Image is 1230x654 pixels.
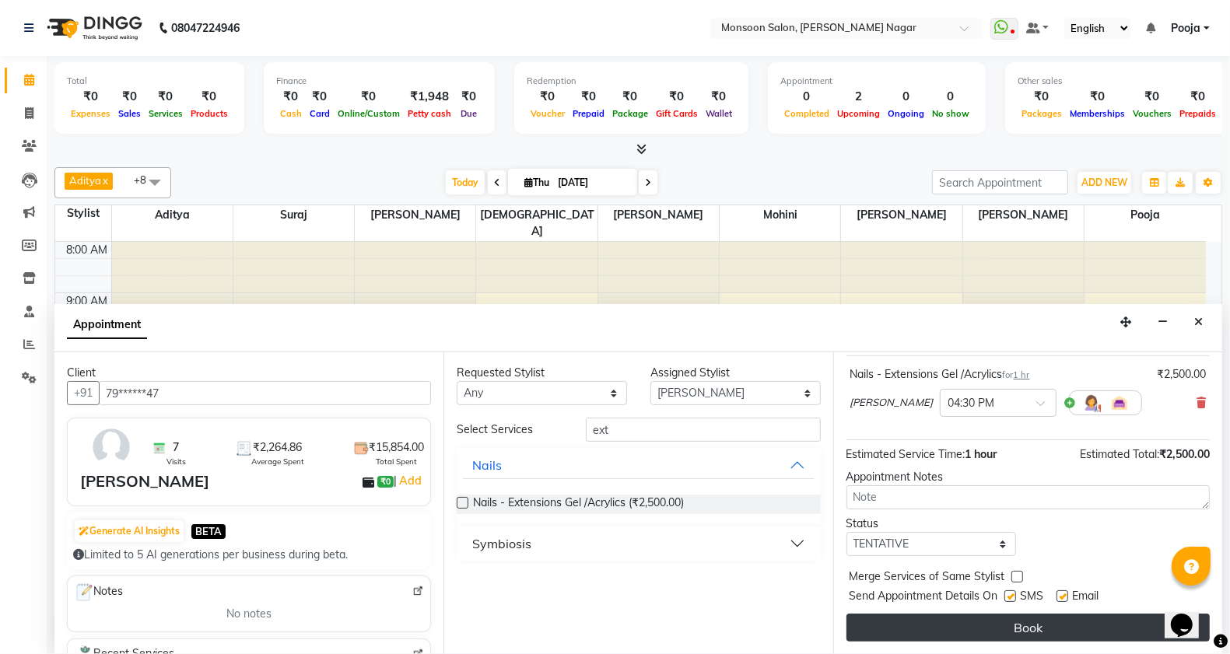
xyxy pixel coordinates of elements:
[965,447,997,461] span: 1 hour
[932,170,1068,194] input: Search Appointment
[780,108,833,119] span: Completed
[476,205,597,241] span: [DEMOGRAPHIC_DATA]
[334,108,404,119] span: Online/Custom
[355,205,475,225] span: [PERSON_NAME]
[1159,447,1210,461] span: ₹2,500.00
[306,108,334,119] span: Card
[884,88,928,106] div: 0
[404,108,455,119] span: Petty cash
[833,108,884,119] span: Upcoming
[55,205,111,222] div: Stylist
[446,170,485,194] span: Today
[841,205,962,225] span: [PERSON_NAME]
[1165,592,1214,638] iframe: chat widget
[527,108,569,119] span: Voucher
[1187,310,1210,334] button: Close
[251,456,304,467] span: Average Spent
[112,205,233,225] span: Aditya
[569,108,608,119] span: Prepaid
[226,606,272,622] span: No notes
[473,495,684,514] span: Nails - Extensions Gel /Acrylics (₹2,500.00)
[850,588,998,607] span: Send Appointment Details On
[74,582,123,603] span: Notes
[1176,88,1220,106] div: ₹0
[369,439,424,456] span: ₹15,854.00
[833,88,884,106] div: 2
[520,177,553,188] span: Thu
[846,614,1210,642] button: Book
[963,205,1084,225] span: [PERSON_NAME]
[928,108,973,119] span: No show
[455,88,482,106] div: ₹0
[850,395,934,411] span: [PERSON_NAME]
[553,171,631,194] input: 2025-09-04
[846,447,965,461] span: Estimated Service Time:
[306,88,334,106] div: ₹0
[145,88,187,106] div: ₹0
[1157,366,1206,383] div: ₹2,500.00
[75,520,184,542] button: Generate AI Insights
[67,381,100,405] button: +91
[1078,172,1131,194] button: ADD NEW
[276,88,306,106] div: ₹0
[73,547,425,563] div: Limited to 5 AI generations per business during beta.
[191,524,226,539] span: BETA
[527,88,569,106] div: ₹0
[780,88,833,106] div: 0
[1018,88,1066,106] div: ₹0
[1176,108,1220,119] span: Prepaids
[850,568,1005,588] span: Merge Services of Same Stylist
[276,108,306,119] span: Cash
[702,108,736,119] span: Wallet
[457,108,481,119] span: Due
[64,293,111,310] div: 9:00 AM
[1171,20,1200,37] span: Pooja
[846,469,1210,485] div: Appointment Notes
[457,365,627,381] div: Requested Stylist
[173,439,179,456] span: 7
[1014,369,1030,380] span: 1 hr
[145,108,187,119] span: Services
[1085,205,1206,225] span: Pooja
[650,365,821,381] div: Assigned Stylist
[598,205,719,225] span: [PERSON_NAME]
[1129,108,1176,119] span: Vouchers
[463,451,814,479] button: Nails
[67,75,232,88] div: Total
[233,205,354,225] span: Suraj
[67,365,431,381] div: Client
[1080,447,1159,461] span: Estimated Total:
[187,108,232,119] span: Products
[652,108,702,119] span: Gift Cards
[404,88,455,106] div: ₹1,948
[187,88,232,106] div: ₹0
[166,456,186,467] span: Visits
[846,516,1017,532] div: Status
[463,530,814,558] button: Symbiosis
[472,534,531,553] div: Symbiosis
[928,88,973,106] div: 0
[69,174,101,187] span: Aditya
[101,174,108,187] a: x
[1081,177,1127,188] span: ADD NEW
[1082,393,1101,412] img: Hairdresser.png
[80,470,209,493] div: [PERSON_NAME]
[67,108,114,119] span: Expenses
[1021,588,1044,607] span: SMS
[608,108,652,119] span: Package
[134,173,158,186] span: +8
[527,75,736,88] div: Redemption
[1110,393,1129,412] img: Interior.png
[171,6,240,50] b: 08047224946
[114,108,145,119] span: Sales
[1003,369,1030,380] small: for
[850,366,1030,383] div: Nails - Extensions Gel /Acrylics
[702,88,736,106] div: ₹0
[569,88,608,106] div: ₹0
[376,456,417,467] span: Total Spent
[99,381,431,405] input: Search by Name/Mobile/Email/Code
[780,75,973,88] div: Appointment
[394,471,424,490] span: |
[253,439,302,456] span: ₹2,264.86
[1073,588,1099,607] span: Email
